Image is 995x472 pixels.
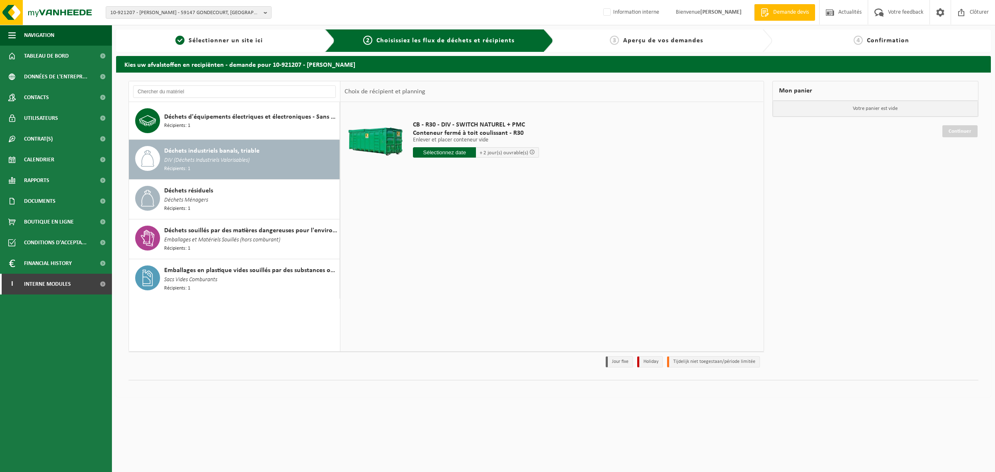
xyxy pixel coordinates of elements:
span: Conteneur fermé à toit coulissant - R30 [413,129,539,137]
span: Récipients: 1 [164,205,190,213]
span: 2 [363,36,372,45]
input: Sélectionnez date [413,147,476,158]
button: Emballages en plastique vides souillés par des substances oxydants (comburant) Sacs Vides Combura... [129,259,340,299]
span: + 2 jour(s) ouvrable(s) [480,150,528,156]
span: Rapports [24,170,49,191]
button: Déchets résiduels Déchets Ménagers Récipients: 1 [129,180,340,219]
span: Emballages et Matériels Souillés (hors comburant) [164,236,280,245]
li: Tijdelijk niet toegestaan/période limitée [667,356,760,367]
p: Enlever et placer conteneur vide [413,137,539,143]
span: Conditions d'accepta... [24,232,87,253]
span: 3 [610,36,619,45]
a: Demande devis [754,4,815,21]
p: Votre panier est vide [773,101,978,117]
span: Navigation [24,25,54,46]
span: Sélectionner un site ici [189,37,263,44]
span: 4 [854,36,863,45]
span: Déchets d'équipements électriques et électroniques - Sans tubes cathodiques [164,112,337,122]
span: Déchets Ménagers [164,196,208,205]
span: Récipients: 1 [164,122,190,130]
button: Déchets souillés par des matières dangereuses pour l'environnement Emballages et Matériels Souill... [129,219,340,259]
span: 10-921207 - [PERSON_NAME] - 59147 GONDECOURT, [GEOGRAPHIC_DATA][DEMOGRAPHIC_DATA] [110,7,260,19]
span: Données de l'entrepr... [24,66,87,87]
span: Déchets industriels banals, triable [164,146,260,156]
span: Boutique en ligne [24,212,74,232]
span: Aperçu de vos demandes [623,37,703,44]
span: Utilisateurs [24,108,58,129]
span: Récipients: 1 [164,165,190,173]
span: Récipients: 1 [164,285,190,292]
span: Contacts [24,87,49,108]
span: Déchets souillés par des matières dangereuses pour l'environnement [164,226,337,236]
button: Déchets industriels banals, triable DIV (Déchets Industriels Valorisables) Récipients: 1 [129,140,340,180]
span: 1 [175,36,184,45]
span: Contrat(s) [24,129,53,149]
span: Documents [24,191,56,212]
button: Déchets d'équipements électriques et électroniques - Sans tubes cathodiques Récipients: 1 [129,102,340,140]
input: Chercher du matériel [133,85,336,98]
span: DIV (Déchets Industriels Valorisables) [164,156,250,165]
strong: [PERSON_NAME] [700,9,742,15]
span: CB - R30 - DIV - SWITCH NATUREL + PMC [413,121,539,129]
span: Interne modules [24,274,71,294]
span: Déchets résiduels [164,186,213,196]
li: Holiday [637,356,663,367]
div: Choix de récipient et planning [340,81,430,102]
span: Tableau de bord [24,46,69,66]
span: Demande devis [771,8,811,17]
span: Récipients: 1 [164,245,190,253]
span: Emballages en plastique vides souillés par des substances oxydants (comburant) [164,265,337,275]
label: Information interne [602,6,659,19]
span: I [8,274,16,294]
span: Calendrier [24,149,54,170]
span: Confirmation [867,37,909,44]
span: Financial History [24,253,72,274]
span: Sacs Vides Comburants [164,275,217,285]
button: 10-921207 - [PERSON_NAME] - 59147 GONDECOURT, [GEOGRAPHIC_DATA][DEMOGRAPHIC_DATA] [106,6,272,19]
span: Choisissiez les flux de déchets et récipients [376,37,514,44]
a: 1Sélectionner un site ici [120,36,318,46]
div: Mon panier [772,81,979,101]
li: Jour fixe [606,356,633,367]
a: Continuer [942,125,978,137]
h2: Kies uw afvalstoffen en recipiënten - demande pour 10-921207 - [PERSON_NAME] [116,56,991,72]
